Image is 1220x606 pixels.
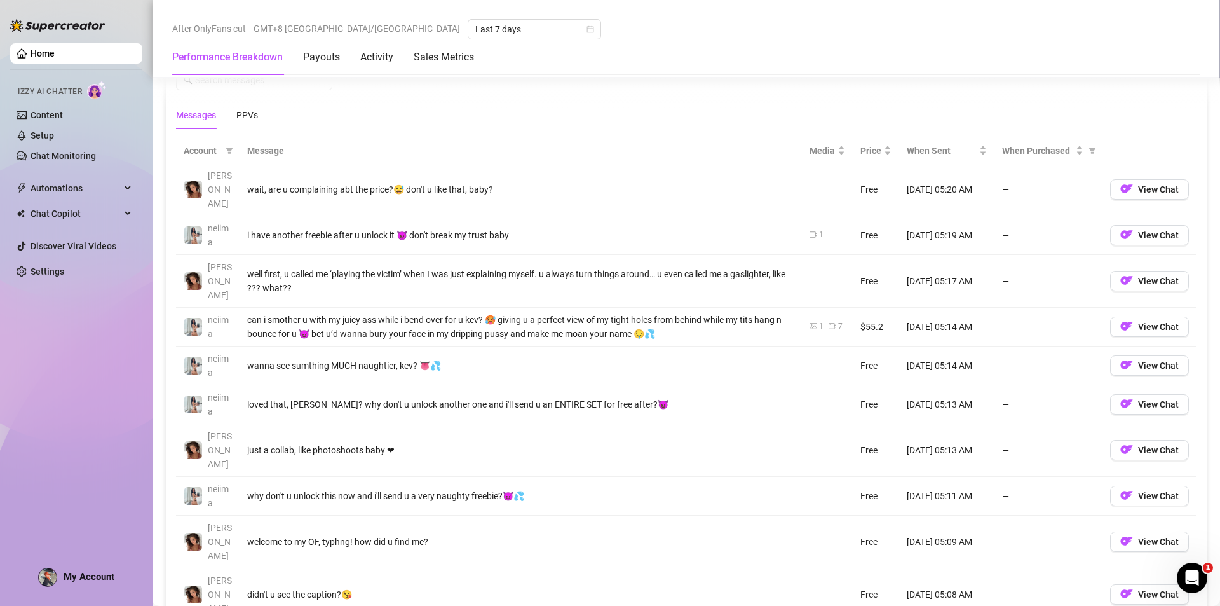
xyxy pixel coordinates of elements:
[17,209,25,218] img: Chat Copilot
[247,267,794,295] div: well first, u called me ‘playing the victim’ when I was just explaining myself. u always turn thi...
[810,144,835,158] span: Media
[994,347,1102,385] td: —
[994,516,1102,568] td: —
[1110,279,1189,289] a: OFView Chat
[30,110,63,120] a: Content
[184,396,202,413] img: neiima
[1110,271,1189,291] button: OFView Chat
[247,443,794,457] div: just a collab, like photoshoots baby ❤
[586,25,594,33] span: calendar
[899,477,994,516] td: [DATE] 05:11 AM
[1120,182,1133,195] img: OF
[208,392,229,417] span: neiima
[184,272,202,290] img: Chloe
[1110,448,1189,458] a: OFView Chat
[819,320,823,333] div: 1
[208,315,229,339] span: neiima
[994,385,1102,424] td: —
[10,19,105,32] img: logo-BBDzfeDw.svg
[899,424,994,477] td: [DATE] 05:13 AM
[860,144,881,158] span: Price
[994,308,1102,347] td: —
[1203,563,1213,573] span: 1
[829,322,836,330] span: video-camera
[994,477,1102,516] td: —
[1110,402,1189,412] a: OFView Chat
[184,318,202,336] img: neiima
[1110,493,1189,504] a: OFView Chat
[899,139,994,163] th: When Sent
[1110,363,1189,373] a: OFView Chat
[1110,539,1189,549] a: OFView Chat
[247,359,794,373] div: wanna see sumthing MUCH naughtier, kev? 👅💦
[30,48,55,59] a: Home
[1110,179,1189,200] button: OFView Chat
[195,73,325,87] input: Search messages
[1086,141,1099,160] span: filter
[1120,397,1133,410] img: OF
[30,241,116,251] a: Discover Viral Videos
[172,50,283,65] div: Performance Breakdown
[208,431,232,469] span: [PERSON_NAME]
[208,262,232,300] span: [PERSON_NAME]
[18,86,82,98] span: Izzy AI Chatter
[30,203,121,224] span: Chat Copilot
[1138,491,1179,501] span: View Chat
[907,144,977,158] span: When Sent
[184,357,202,375] img: neiima
[1120,320,1133,333] img: OF
[853,308,899,347] td: $55.2
[1110,187,1189,197] a: OFView Chat
[247,397,794,411] div: loved that, [PERSON_NAME]? why don't u unlock another one and i'll send u an ENTIRE SET for free ...
[853,477,899,516] td: Free
[819,229,823,241] div: 1
[838,320,843,333] div: 7
[30,178,121,198] span: Automations
[1088,147,1096,155] span: filter
[899,308,994,347] td: [DATE] 05:14 AM
[1110,394,1189,415] button: OFView Chat
[853,385,899,424] td: Free
[810,231,817,238] span: video-camera
[853,424,899,477] td: Free
[1110,486,1189,506] button: OFView Chat
[247,588,794,602] div: didn't u see the caption?😘
[208,354,229,378] span: neiima
[184,487,202,505] img: neiima
[994,139,1102,163] th: When Purchased
[1120,588,1133,600] img: OF
[30,266,64,277] a: Settings
[1120,443,1133,456] img: OF
[184,76,193,85] span: search
[17,183,27,193] span: thunderbolt
[184,181,202,198] img: Chloe
[184,586,202,603] img: Chloe
[1138,322,1179,332] span: View Chat
[1110,440,1189,460] button: OFView Chat
[184,533,202,551] img: Chloe
[899,347,994,385] td: [DATE] 05:14 AM
[303,50,340,65] div: Payouts
[1138,230,1179,240] span: View Chat
[994,163,1102,216] td: —
[184,226,202,244] img: neiima
[247,489,794,503] div: why don't u unlock this now and i'll send u a very naughty freebie?😈💦
[64,571,114,582] span: My Account
[247,313,794,341] div: can i smother u with my juicy ass while i bend over for u kev? 🥵 giving u a perfect view of my ti...
[236,108,258,122] div: PPVs
[853,347,899,385] td: Free
[994,424,1102,477] td: —
[994,216,1102,255] td: —
[1138,589,1179,600] span: View Chat
[247,182,794,196] div: wait, are u complaining abt the price?😅 don't u like that, baby?
[1110,233,1189,243] a: OFView Chat
[172,19,246,38] span: After OnlyFans cut
[1110,532,1189,552] button: OFView Chat
[1120,535,1133,547] img: OF
[1177,563,1207,593] iframe: Intercom live chat
[1110,355,1189,376] button: OFView Chat
[853,163,899,216] td: Free
[208,170,232,209] span: [PERSON_NAME]
[1120,489,1133,502] img: OF
[208,484,229,508] span: neiima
